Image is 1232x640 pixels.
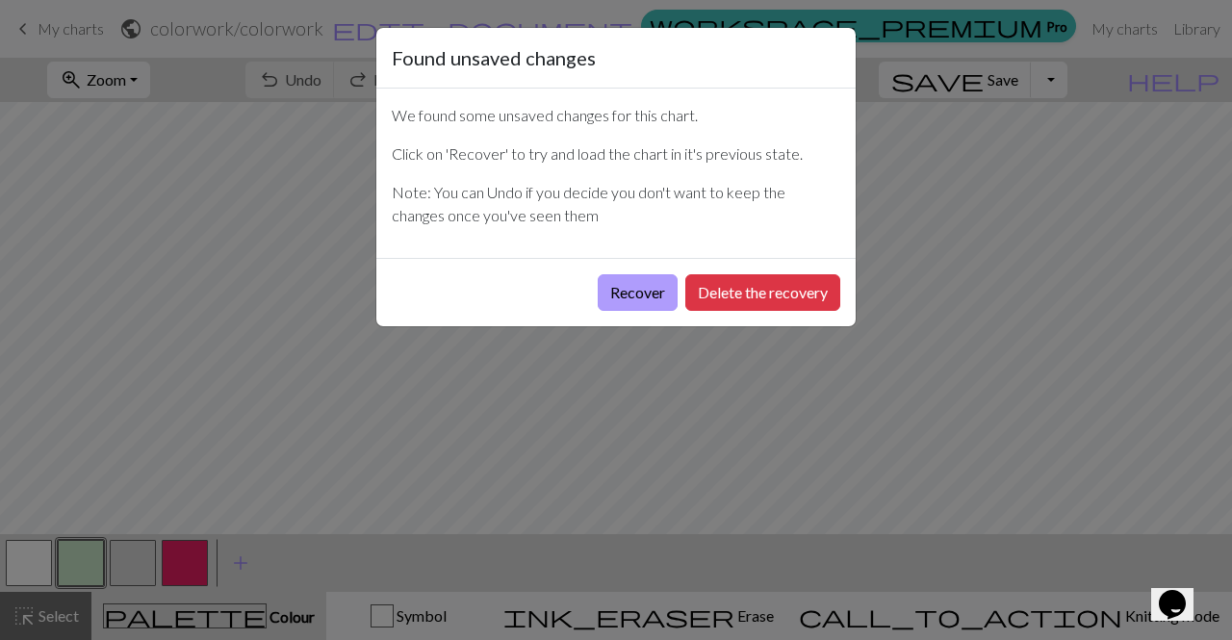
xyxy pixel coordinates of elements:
p: Click on 'Recover' to try and load the chart in it's previous state. [392,142,840,166]
iframe: chat widget [1151,563,1213,621]
h5: Found unsaved changes [392,43,596,72]
p: Note: You can Undo if you decide you don't want to keep the changes once you've seen them [392,181,840,227]
button: Delete the recovery [685,274,840,311]
button: Recover [598,274,678,311]
p: We found some unsaved changes for this chart. [392,104,840,127]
